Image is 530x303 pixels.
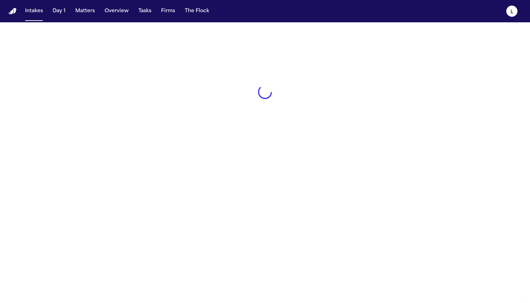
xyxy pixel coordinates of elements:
a: Home [8,8,17,15]
button: Firms [158,5,178,17]
button: Overview [102,5,131,17]
button: Intakes [22,5,46,17]
button: The Flock [182,5,212,17]
button: Tasks [136,5,154,17]
button: Day 1 [50,5,68,17]
img: Finch Logo [8,8,17,15]
button: Matters [73,5,98,17]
